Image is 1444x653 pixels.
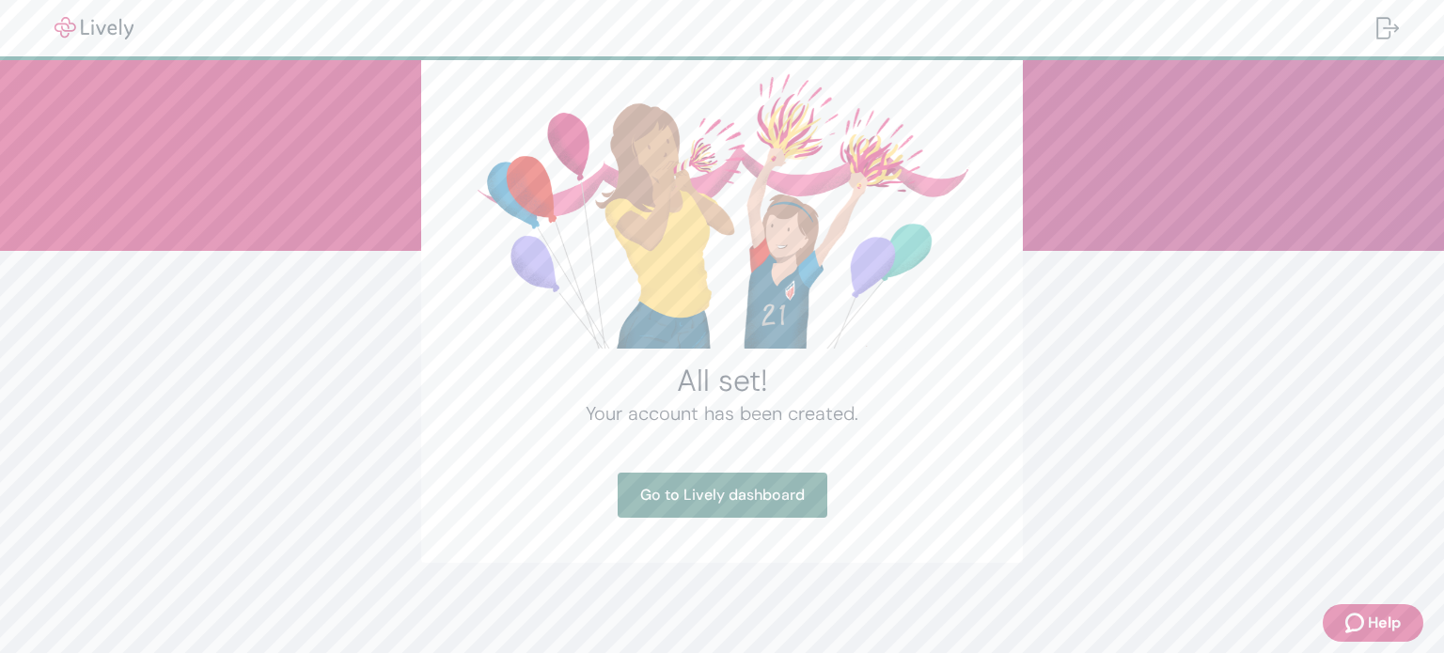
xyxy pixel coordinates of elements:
[1368,612,1401,634] span: Help
[1361,6,1414,51] button: Log out
[1345,612,1368,634] svg: Zendesk support icon
[1323,604,1423,642] button: Zendesk support iconHelp
[41,17,147,39] img: Lively
[466,362,978,399] h2: All set!
[618,473,827,518] a: Go to Lively dashboard
[466,399,978,428] h4: Your account has been created.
